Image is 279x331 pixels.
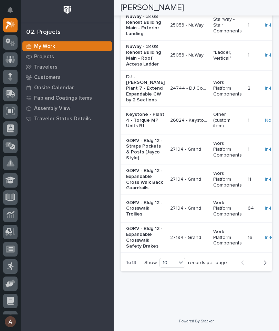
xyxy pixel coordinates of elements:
button: users-avatar [3,314,18,329]
p: My Work [34,43,55,50]
a: Assembly View [21,103,114,113]
p: records per page [188,260,227,266]
p: GDRV - Bldg 12 - Expandable Crosswalk Safety Brakes [126,226,165,249]
p: 27194 - Grand Design RV - GDRV12 - Fill WP Dead Space For Short Units [170,204,209,211]
p: Projects [34,54,54,60]
button: Back [236,260,254,266]
h2: [PERSON_NAME] [121,3,184,13]
p: 24744 - DJ Construction - Brinkley Plant 7 Setup [170,84,209,91]
p: 25053 - NuWay Construction - American Renolit Stairs Guardrail and Roof Ladder [170,51,209,58]
p: 25053 - NuWay Construction - American Renolit Stairs Guardrail and Roof Ladder [170,21,209,28]
p: Assembly View [34,106,70,112]
p: Fab and Coatings Items [34,95,92,101]
p: Work Platform Components [213,141,242,158]
button: Next [254,260,272,266]
p: 16 [248,233,254,241]
p: 27194 - Grand Design RV - GDRV12 - Fill WP Dead Space For Short Units [170,175,209,182]
p: GDRV - Bldg 12 - Straps Pockets & Posts (Jayco Style) [126,138,165,161]
p: 1 [248,145,251,152]
p: Work Platform Components [213,80,242,97]
p: Stairway - Stair Components [213,17,242,34]
a: Fab and Coatings Items [21,93,114,103]
p: 26824 - Keystone RV - Torque MP Freestanding System [170,116,209,123]
div: 10 [160,259,176,267]
p: 1 [248,116,251,123]
p: NuWay - 2408 Renolit Building Main - Exterior Landing [126,14,165,37]
div: 02. Projects [26,29,61,36]
p: 2 [248,84,252,91]
img: Workspace Logo [61,3,74,16]
p: Work Platform Components [213,171,242,188]
p: Customers [34,74,61,81]
p: Work Platform Components [213,200,242,217]
p: GDRV - Bldg 12 - Crosswalk Trollies [126,200,165,217]
p: 27194 - Grand Design RV - GDRV12 - Fill WP Dead Space For Short Units [170,145,209,152]
p: 1 of 3 [121,254,142,271]
a: Travelers [21,62,114,72]
p: 1 [248,21,251,28]
a: Powered By Stacker [179,319,214,323]
p: NuWay - 2408 Renolit Building Main - Roof Access Ladder [126,44,165,67]
p: GDRV - Bldg 12 - Expandable Cross Walk Back Guardrails [126,168,165,191]
a: Customers [21,72,114,82]
p: Show [144,260,157,266]
p: 27194 - Grand Design RV - GDRV12 - Fill WP Dead Space For Short Units [170,233,209,241]
p: Traveler Status Details [34,116,91,122]
a: My Work [21,41,114,51]
p: Work Platform Components [213,229,242,246]
a: Onsite Calendar [21,82,114,93]
p: 11 [248,175,252,182]
button: Notifications [3,3,18,17]
p: 64 [248,204,255,211]
p: Other (custom item) [213,112,242,129]
p: Keystone - Plant 4 - Torque MP Units R1 [126,112,165,129]
p: DJ - [PERSON_NAME] Plant 7 - Extend Expandable CW by 2 Sections [126,74,165,103]
p: Travelers [34,64,58,70]
a: Projects [21,51,114,62]
p: Onsite Calendar [34,85,74,91]
p: "Ladder, Vertical" [213,50,242,61]
p: 1 [248,51,251,58]
div: Notifications [9,7,18,18]
a: Traveler Status Details [21,113,114,124]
